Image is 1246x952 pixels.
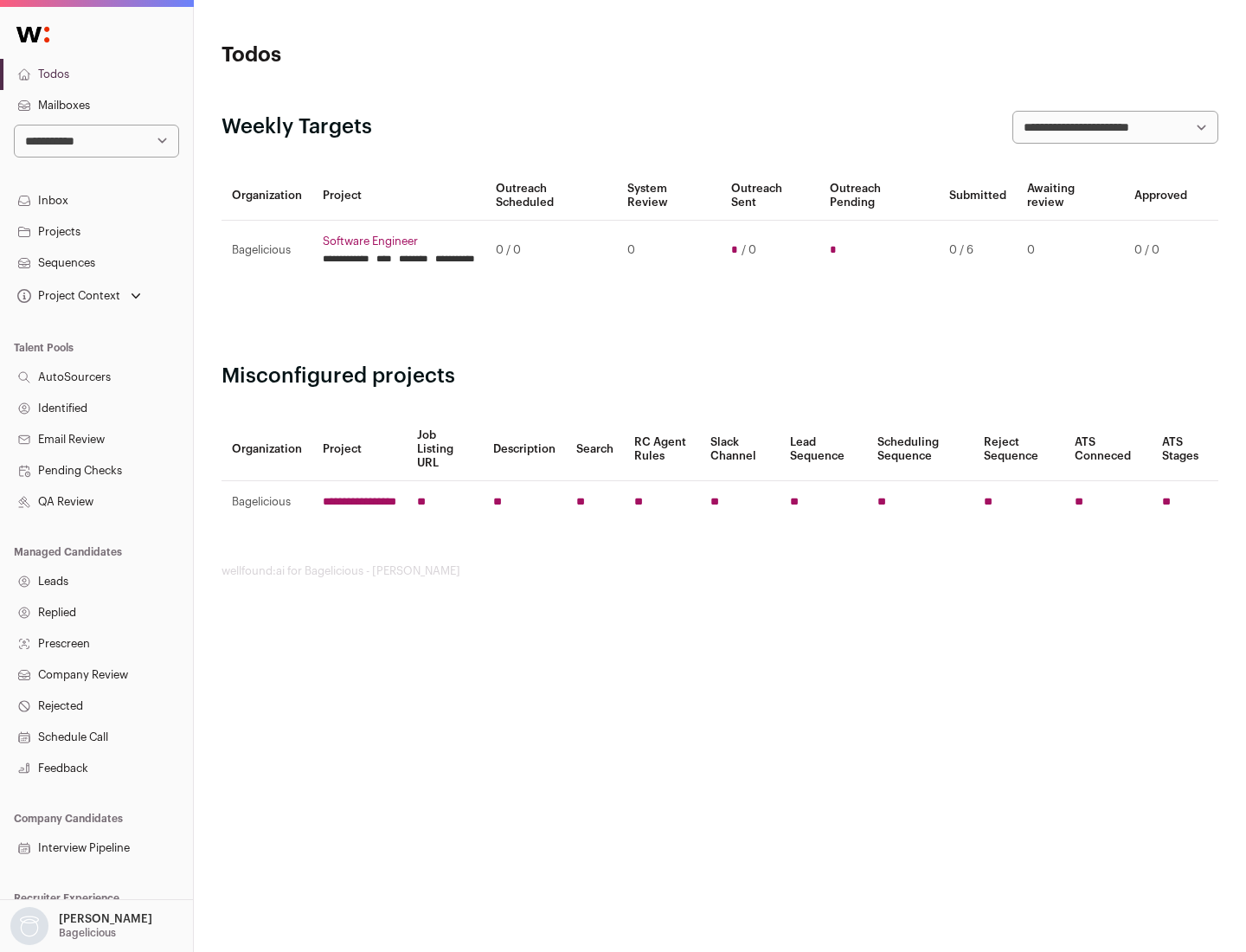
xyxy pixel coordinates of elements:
[59,926,116,940] p: Bagelicious
[14,289,120,303] div: Project Context
[10,907,48,945] img: nopic.png
[222,564,1218,578] footer: wellfound:ai for Bagelicious - [PERSON_NAME]
[7,17,59,52] img: Wellfound
[819,171,938,221] th: Outreach Pending
[566,418,624,481] th: Search
[407,418,483,481] th: Job Listing URL
[1017,221,1124,280] td: 0
[1017,171,1124,221] th: Awaiting review
[742,243,756,257] span: / 0
[59,912,152,926] p: [PERSON_NAME]
[485,171,617,221] th: Outreach Scheduled
[939,221,1017,280] td: 0 / 6
[780,418,867,481] th: Lead Sequence
[222,418,312,481] th: Organization
[973,418,1065,481] th: Reject Sequence
[867,418,973,481] th: Scheduling Sequence
[1064,418,1151,481] th: ATS Conneced
[939,171,1017,221] th: Submitted
[222,481,312,524] td: Bagelicious
[222,363,1218,390] h2: Misconfigured projects
[312,171,485,221] th: Project
[485,221,617,280] td: 0 / 0
[1152,418,1218,481] th: ATS Stages
[617,221,720,280] td: 0
[14,284,145,308] button: Open dropdown
[222,42,554,69] h1: Todos
[323,235,475,248] a: Software Engineer
[483,418,566,481] th: Description
[222,221,312,280] td: Bagelicious
[1124,171,1198,221] th: Approved
[222,171,312,221] th: Organization
[312,418,407,481] th: Project
[7,907,156,945] button: Open dropdown
[721,171,820,221] th: Outreach Sent
[700,418,780,481] th: Slack Channel
[222,113,372,141] h2: Weekly Targets
[624,418,699,481] th: RC Agent Rules
[1124,221,1198,280] td: 0 / 0
[617,171,720,221] th: System Review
